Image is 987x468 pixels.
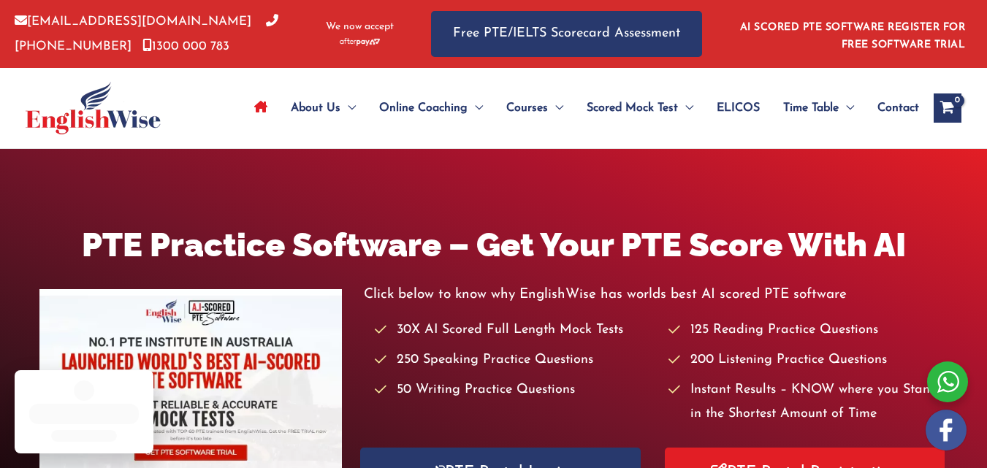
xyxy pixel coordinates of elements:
[717,83,760,134] span: ELICOS
[379,83,468,134] span: Online Coaching
[548,83,563,134] span: Menu Toggle
[668,348,948,372] li: 200 Listening Practice Questions
[340,83,356,134] span: Menu Toggle
[15,15,251,28] a: [EMAIL_ADDRESS][DOMAIN_NAME]
[866,83,919,134] a: Contact
[375,318,654,342] li: 30X AI Scored Full Length Mock Tests
[375,348,654,372] li: 250 Speaking Practice Questions
[877,83,919,134] span: Contact
[668,378,948,427] li: Instant Results – KNOW where you Stand in the Shortest Amount of Time
[575,83,705,134] a: Scored Mock TestMenu Toggle
[506,83,548,134] span: Courses
[934,93,961,123] a: View Shopping Cart, empty
[771,83,866,134] a: Time TableMenu Toggle
[587,83,678,134] span: Scored Mock Test
[705,83,771,134] a: ELICOS
[243,83,919,134] nav: Site Navigation: Main Menu
[495,83,575,134] a: CoursesMenu Toggle
[364,283,948,307] p: Click below to know why EnglishWise has worlds best AI scored PTE software
[375,378,654,402] li: 50 Writing Practice Questions
[468,83,483,134] span: Menu Toggle
[740,22,966,50] a: AI SCORED PTE SOFTWARE REGISTER FOR FREE SOFTWARE TRIAL
[142,40,229,53] a: 1300 000 783
[783,83,839,134] span: Time Table
[15,15,278,52] a: [PHONE_NUMBER]
[926,410,967,450] img: white-facebook.png
[39,222,948,268] h1: PTE Practice Software – Get Your PTE Score With AI
[431,11,702,57] a: Free PTE/IELTS Scorecard Assessment
[340,38,380,46] img: Afterpay-Logo
[367,83,495,134] a: Online CoachingMenu Toggle
[678,83,693,134] span: Menu Toggle
[279,83,367,134] a: About UsMenu Toggle
[291,83,340,134] span: About Us
[839,83,854,134] span: Menu Toggle
[731,10,972,58] aside: Header Widget 1
[326,20,394,34] span: We now accept
[668,318,948,342] li: 125 Reading Practice Questions
[26,82,161,134] img: cropped-ew-logo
